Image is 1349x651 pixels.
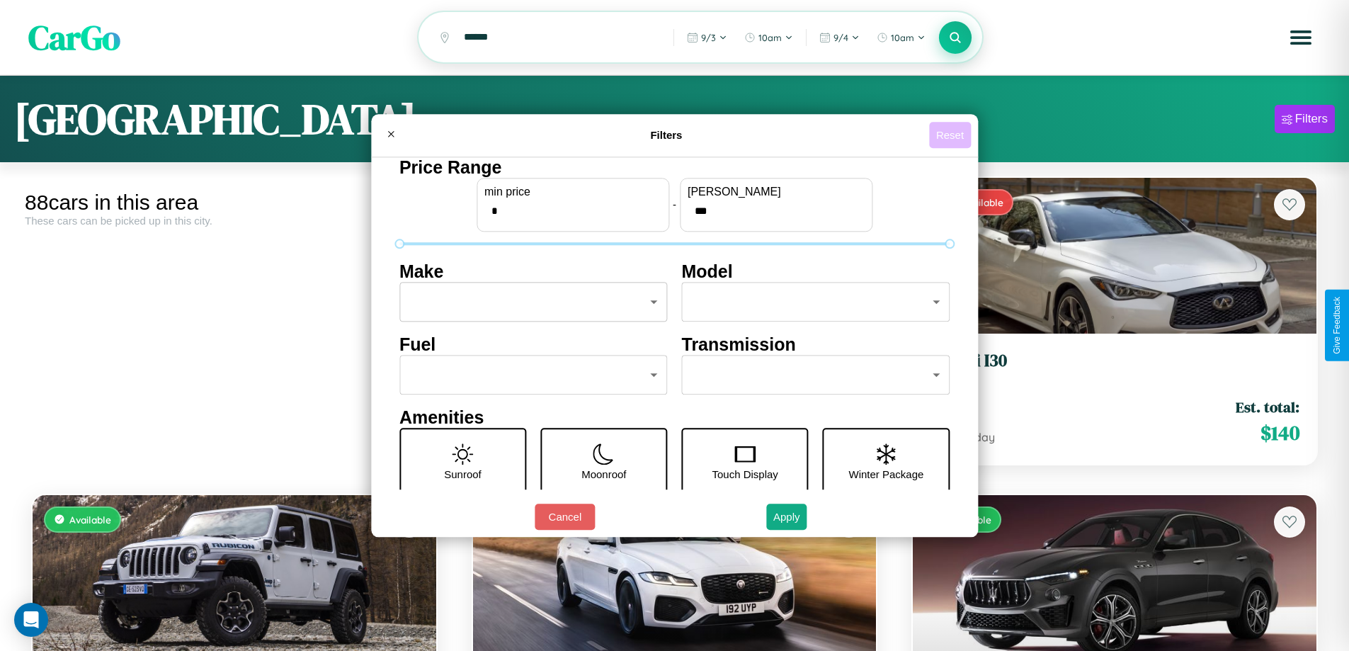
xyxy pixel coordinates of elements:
[766,504,807,530] button: Apply
[930,351,1299,371] h3: Infiniti I30
[891,32,914,43] span: 10am
[444,465,482,484] p: Sunroof
[28,14,120,61] span: CarGo
[1295,112,1328,126] div: Filters
[701,32,716,43] span: 9 / 3
[682,334,950,355] h4: Transmission
[929,122,971,148] button: Reset
[1281,18,1321,57] button: Open menu
[1236,397,1299,417] span: Est. total:
[849,465,924,484] p: Winter Package
[1332,297,1342,354] div: Give Feedback
[680,26,734,49] button: 9/3
[833,32,848,43] span: 9 / 4
[581,465,626,484] p: Moonroof
[965,430,995,444] span: / day
[930,351,1299,385] a: Infiniti I302021
[25,191,444,215] div: 88 cars in this area
[14,603,48,637] div: Open Intercom Messenger
[1275,105,1335,133] button: Filters
[399,157,950,178] h4: Price Range
[737,26,800,49] button: 10am
[484,186,661,198] label: min price
[673,195,676,214] p: -
[688,186,865,198] label: [PERSON_NAME]
[812,26,867,49] button: 9/4
[870,26,933,49] button: 10am
[399,261,668,282] h4: Make
[69,514,111,526] span: Available
[14,90,416,148] h1: [GEOGRAPHIC_DATA]
[399,334,668,355] h4: Fuel
[399,407,950,428] h4: Amenities
[1260,419,1299,447] span: $ 140
[682,261,950,282] h4: Model
[25,215,444,227] div: These cars can be picked up in this city.
[535,504,595,530] button: Cancel
[404,129,929,141] h4: Filters
[712,465,778,484] p: Touch Display
[758,32,782,43] span: 10am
